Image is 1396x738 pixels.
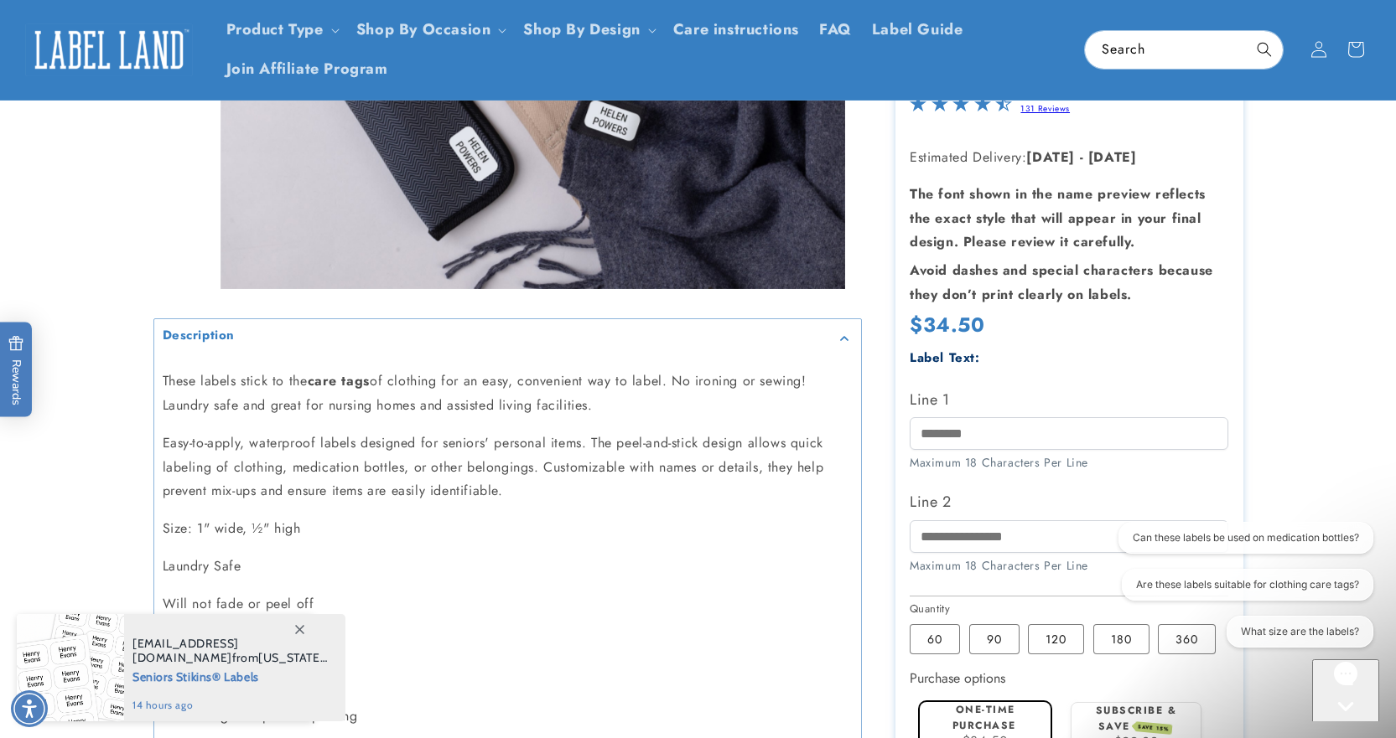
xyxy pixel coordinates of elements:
[258,650,326,665] span: [US_STATE]
[1080,147,1084,167] strong: -
[969,624,1020,654] label: 90
[216,10,346,49] summary: Product Type
[1093,624,1149,654] label: 180
[910,146,1228,170] p: Estimated Delivery:
[132,664,255,679] span: [GEOGRAPHIC_DATA]
[910,100,1012,119] span: 4.3-star overall rating
[163,555,853,579] p: Laundry Safe
[910,624,960,654] label: 60
[910,348,980,367] label: Label Text:
[346,10,514,49] summary: Shop By Occasion
[910,488,1228,515] label: Line 2
[154,319,861,357] summary: Description
[910,184,1206,252] strong: The font shown in the name preview reflects the exact style that will appear in your final design...
[19,18,200,82] a: Label Land
[673,20,799,39] span: Care instructions
[523,18,640,40] a: Shop By Design
[163,517,853,541] p: Size: 1" wide, ½" high
[910,668,1005,688] label: Purchase options
[163,592,853,617] p: Will not fade or peel off
[952,702,1016,733] label: One-time purchase
[1134,721,1172,735] span: SAVE 15%
[862,10,973,49] a: Label Guide
[11,690,48,727] div: Accessibility Menu
[163,328,236,344] h2: Description
[132,636,239,665] span: [EMAIL_ADDRESS][DOMAIN_NAME]
[663,10,809,49] a: Care instructions
[1110,522,1379,663] iframe: Gorgias live chat conversation starters
[132,637,328,665] span: from , purchased
[1312,659,1379,721] iframe: Gorgias live chat messenger
[163,431,853,503] p: Easy-to-apply, waterproof labels designed for seniors' personal items. The peel-and-stick design ...
[226,59,388,79] span: Join Affiliate Program
[1020,102,1070,115] a: 131 Reviews - open in a new tab
[163,630,853,654] p: Black ink on white label
[1096,703,1177,734] label: Subscribe & save
[132,665,328,686] span: Seniors Stikins® Labels
[910,386,1228,413] label: Line 1
[910,557,1228,575] div: Maximum 18 Characters Per Line
[910,601,952,617] legend: Quantity
[910,454,1228,472] div: Maximum 18 Characters Per Line
[819,20,852,39] span: FAQ
[513,10,662,49] summary: Shop By Design
[1088,147,1137,167] strong: [DATE]
[1026,147,1075,167] strong: [DATE]
[163,704,853,729] p: Round edges to prevent peeling
[8,335,24,405] span: Rewards
[308,371,370,390] strong: care tags
[809,10,862,49] a: FAQ
[163,667,853,691] p: Printed with INDELIBLE ink
[1028,624,1084,654] label: 120
[216,49,398,89] a: Join Affiliate Program
[1246,31,1283,68] button: Search
[25,23,193,75] img: Label Land
[356,20,491,39] span: Shop By Occasion
[163,369,853,418] p: These labels stick to the of clothing for an easy, convenient way to label. No ironing or sewing!...
[910,310,985,339] span: $34.50
[910,261,1213,304] strong: Avoid dashes and special characters because they don’t print clearly on labels.
[226,18,324,40] a: Product Type
[132,698,328,713] span: 14 hours ago
[872,20,963,39] span: Label Guide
